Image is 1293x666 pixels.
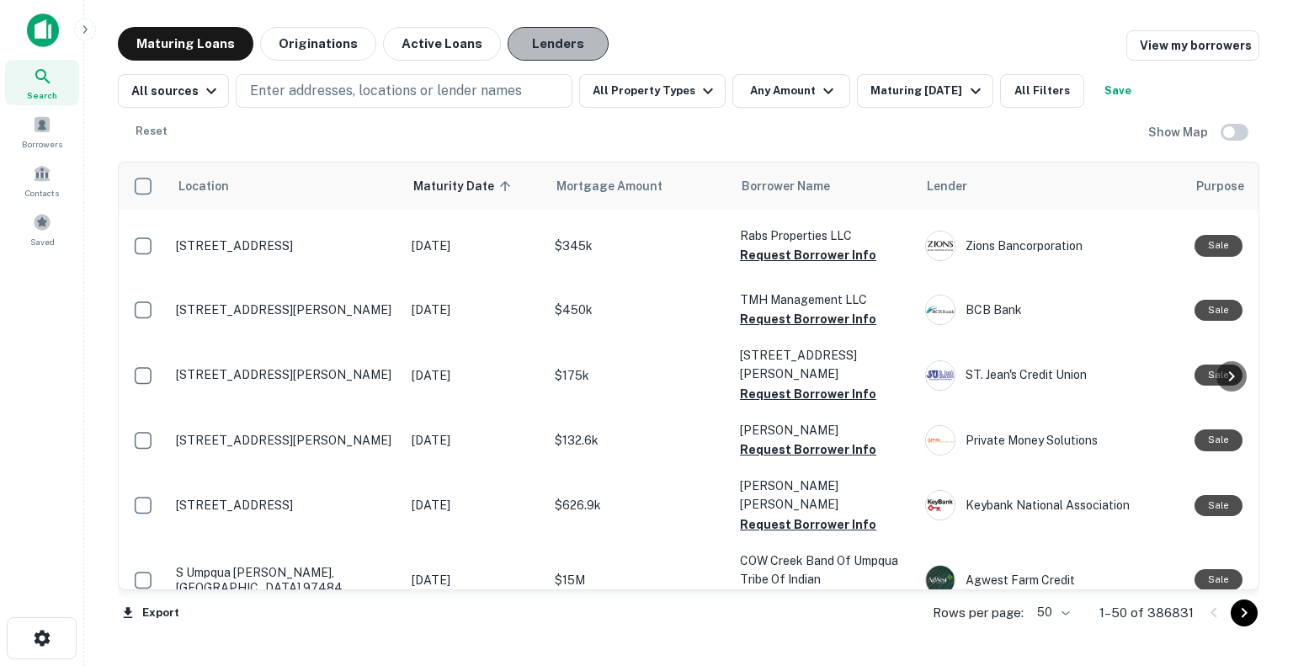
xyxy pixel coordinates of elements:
div: Zions Bancorporation [925,231,1178,261]
span: Contacts [25,186,59,200]
button: All sources [118,74,229,108]
p: [STREET_ADDRESS][PERSON_NAME] [176,367,395,382]
p: [DATE] [412,301,538,319]
a: View my borrowers [1126,30,1259,61]
p: $450k [555,301,723,319]
span: Purpose [1196,176,1244,196]
span: Search [27,88,57,102]
button: Reset [125,115,178,148]
div: Agwest Farm Credit [925,565,1178,595]
div: Sale [1195,365,1242,386]
div: Keybank National Association [925,490,1178,520]
span: Lender [927,176,967,196]
img: picture [926,361,955,390]
button: Enter addresses, locations or lender names [236,74,572,108]
button: Request Borrower Info [740,245,876,265]
div: Sale [1195,235,1242,256]
div: Sale [1195,569,1242,590]
img: picture [926,491,955,519]
button: Request Borrower Info [740,514,876,535]
p: [DATE] [412,571,538,589]
div: 50 [1030,600,1072,625]
p: $626.9k [555,496,723,514]
div: ST. Jean's Credit Union [925,360,1178,391]
a: Contacts [5,157,79,203]
p: $15M [555,571,723,589]
h6: Show Map [1148,123,1211,141]
span: Borrower Name [742,176,830,196]
p: 1–50 of 386831 [1099,603,1194,623]
span: Location [178,176,229,196]
p: [DATE] [412,431,538,450]
span: Mortgage Amount [556,176,684,196]
span: Maturity Date [413,176,516,196]
p: $175k [555,366,723,385]
button: Any Amount [732,74,850,108]
p: [PERSON_NAME] [PERSON_NAME] [740,477,908,514]
a: Search [5,60,79,105]
button: Request Borrower Info [740,440,876,460]
iframe: Chat Widget [1209,531,1293,612]
p: [STREET_ADDRESS][PERSON_NAME] [176,433,395,448]
p: TMH Management LLC [740,290,908,309]
th: Lender [917,163,1186,210]
div: All sources [131,81,221,101]
img: picture [926,232,955,260]
button: Export [118,600,184,626]
button: Originations [260,27,376,61]
button: Maturing [DATE] [857,74,992,108]
button: Lenders [508,27,609,61]
p: $345k [555,237,723,255]
p: [STREET_ADDRESS] [176,498,395,513]
button: Save your search to get updates of matches that match your search criteria. [1091,74,1145,108]
p: [PERSON_NAME] [740,421,908,440]
span: Borrowers [22,137,62,151]
img: capitalize-icon.png [27,13,59,47]
p: Rabs Properties LLC [740,226,908,245]
p: [STREET_ADDRESS][PERSON_NAME] [740,346,908,383]
span: Saved [30,235,55,248]
img: picture [926,296,955,324]
p: [STREET_ADDRESS] [176,238,395,253]
p: COW Creek Band Of Umpqua Tribe Of Indian [740,551,908,589]
img: picture [926,426,955,455]
div: Private Money Solutions [925,425,1178,456]
p: [STREET_ADDRESS][PERSON_NAME] [176,302,395,317]
p: Rows per page: [933,603,1024,623]
button: Request Borrower Info [740,309,876,329]
th: Mortgage Amount [546,163,732,210]
a: Saved [5,206,79,252]
th: Maturity Date [403,163,546,210]
div: Sale [1195,300,1242,321]
div: BCB Bank [925,295,1178,325]
p: [DATE] [412,496,538,514]
p: $132.6k [555,431,723,450]
button: All Filters [1000,74,1084,108]
p: S Umpqua [PERSON_NAME], [GEOGRAPHIC_DATA] 97484 [176,565,395,595]
button: Go to next page [1231,599,1258,626]
th: Location [168,163,403,210]
p: [DATE] [412,366,538,385]
button: All Property Types [579,74,726,108]
button: Request Borrower Info [740,589,876,609]
th: Borrower Name [732,163,917,210]
p: Enter addresses, locations or lender names [250,81,522,101]
div: Sale [1195,429,1242,450]
button: Active Loans [383,27,501,61]
div: Maturing [DATE] [870,81,985,101]
button: Maturing Loans [118,27,253,61]
a: Borrowers [5,109,79,154]
div: Sale [1195,495,1242,516]
button: Request Borrower Info [740,384,876,404]
p: [DATE] [412,237,538,255]
img: picture [926,566,955,594]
